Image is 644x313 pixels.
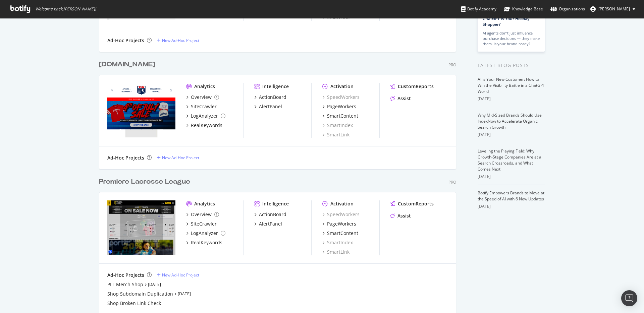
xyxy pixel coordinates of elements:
[330,200,354,207] div: Activation
[448,62,456,68] div: Pro
[35,6,96,12] span: Welcome back, [PERSON_NAME] !
[186,113,225,119] a: LogAnalyzer
[254,221,282,227] a: AlertPanel
[191,230,218,237] div: LogAnalyzer
[254,94,286,101] a: ActionBoard
[598,6,630,12] span: Deniz Piatt
[390,83,434,90] a: CustomReports
[461,6,496,12] div: Botify Academy
[191,103,217,110] div: SiteCrawler
[148,281,161,287] a: [DATE]
[262,200,289,207] div: Intelligence
[99,60,158,69] a: [DOMAIN_NAME]
[398,83,434,90] div: CustomReports
[327,221,356,227] div: PageWorkers
[483,10,529,27] a: What Happens When ChatGPT Is Your Holiday Shopper?
[330,83,354,90] div: Activation
[107,83,175,137] img: shop.thelacrossenetwork.com
[390,200,434,207] a: CustomReports
[107,154,144,161] div: Ad-Hoc Projects
[191,239,222,246] div: RealKeywords
[262,83,289,90] div: Intelligence
[194,83,215,90] div: Analytics
[322,113,358,119] a: SmartContent
[478,112,542,130] a: Why Mid-Sized Brands Should Use IndexNow to Accelerate Organic Search Growth
[191,94,212,101] div: Overview
[478,174,545,180] div: [DATE]
[186,221,217,227] a: SiteCrawler
[322,211,360,218] a: SpeedWorkers
[107,291,173,297] a: Shop Subdomain Duplication
[322,249,350,255] a: SmartLink
[186,211,219,218] a: Overview
[157,155,199,161] a: New Ad-Hoc Project
[99,177,190,187] div: Premiere Lacrosse League
[585,4,641,14] button: [PERSON_NAME]
[254,103,282,110] a: AlertPanel
[397,212,411,219] div: Assist
[191,211,212,218] div: Overview
[162,155,199,161] div: New Ad-Hoc Project
[191,122,222,129] div: RealKeywords
[186,230,225,237] a: LogAnalyzer
[191,113,218,119] div: LogAnalyzer
[259,211,286,218] div: ActionBoard
[327,230,358,237] div: SmartContent
[186,239,222,246] a: RealKeywords
[107,37,144,44] div: Ad-Hoc Projects
[621,290,637,306] div: Open Intercom Messenger
[259,221,282,227] div: AlertPanel
[259,94,286,101] div: ActionBoard
[107,300,161,307] a: Shop Broken Link Check
[186,94,219,101] a: Overview
[322,122,353,129] a: SmartIndex
[259,103,282,110] div: AlertPanel
[162,272,199,278] div: New Ad-Hoc Project
[157,272,199,278] a: New Ad-Hoc Project
[478,132,545,138] div: [DATE]
[191,221,217,227] div: SiteCrawler
[478,76,545,94] a: AI Is Your New Customer: How to Win the Visibility Battle in a ChatGPT World
[390,95,411,102] a: Assist
[107,281,143,288] a: PLL Merch Shop
[322,94,360,101] a: SpeedWorkers
[390,212,411,219] a: Assist
[254,211,286,218] a: ActionBoard
[322,131,350,138] a: SmartLink
[478,96,545,102] div: [DATE]
[478,190,544,202] a: Botify Empowers Brands to Move at the Speed of AI with 6 New Updates
[322,239,353,246] a: SmartIndex
[107,200,175,255] img: premierlacrosseleague.com
[107,272,144,278] div: Ad-Hoc Projects
[483,30,540,47] div: AI agents don’t just influence purchase decisions — they make them. Is your brand ready?
[322,103,356,110] a: PageWorkers
[194,200,215,207] div: Analytics
[504,6,543,12] div: Knowledge Base
[398,200,434,207] div: CustomReports
[322,221,356,227] a: PageWorkers
[162,38,199,43] div: New Ad-Hoc Project
[478,203,545,209] div: [DATE]
[178,291,191,297] a: [DATE]
[186,103,217,110] a: SiteCrawler
[478,148,541,172] a: Leveling the Playing Field: Why Growth-Stage Companies Are at a Search Crossroads, and What Comes...
[322,230,358,237] a: SmartContent
[448,179,456,185] div: Pro
[186,122,222,129] a: RealKeywords
[397,95,411,102] div: Assist
[327,113,358,119] div: SmartContent
[99,60,155,69] div: [DOMAIN_NAME]
[478,62,545,69] div: Latest Blog Posts
[157,38,199,43] a: New Ad-Hoc Project
[99,177,193,187] a: Premiere Lacrosse League
[327,103,356,110] div: PageWorkers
